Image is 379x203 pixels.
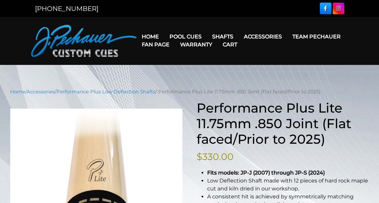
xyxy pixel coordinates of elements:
[207,170,325,176] strong: Fits models: JP-J (2007) through JP-S (2024)
[136,28,164,45] a: Home
[239,28,287,45] a: Accessories
[164,28,207,45] a: Pool Cues
[197,151,202,162] span: $
[10,89,25,95] a: Home
[35,5,98,13] a: [PHONE_NUMBER]
[207,177,369,193] li: Low Deflection Shaft made with 12 pieces of hard rock maple cut and kiln dried in our workshop.
[31,25,137,57] img: Pechauer Custom Cues
[57,89,155,95] a: Performance Plus Low Deflection Shafts
[197,151,234,162] bdi: 330.00
[136,36,175,53] a: Fan Page
[287,28,346,45] a: Team Pechauer
[197,100,369,147] h1: Performance Plus Lite 11.75mm .850 Joint (Flat faced/Prior to 2025)
[27,89,55,95] a: Accessories
[217,36,243,53] a: Cart
[175,36,217,53] a: Warranty
[207,28,239,45] a: Shafts
[10,88,369,95] nav: Breadcrumb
